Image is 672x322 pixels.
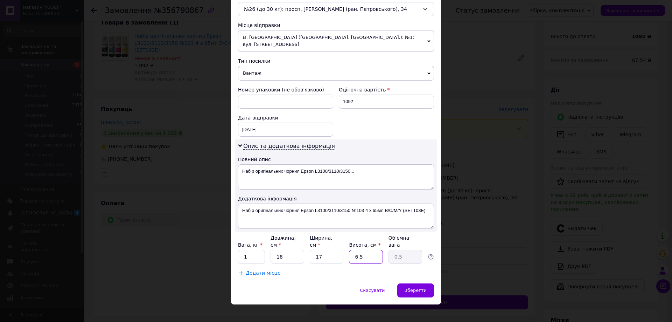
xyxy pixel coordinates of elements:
label: Вага, кг [238,242,262,248]
span: Зберегти [405,288,427,293]
div: Об'ємна вага [388,234,422,248]
span: Вантаж [238,66,434,81]
span: Скасувати [360,288,385,293]
div: Оціночна вартість [339,86,434,93]
textarea: Набір оригінальних чорнил Epson L3100/3110/3150... [238,164,434,190]
span: Місце відправки [238,22,280,28]
span: м. [GEOGRAPHIC_DATA] ([GEOGRAPHIC_DATA], [GEOGRAPHIC_DATA].): №1: вул. [STREET_ADDRESS] [238,30,434,52]
div: Додаткова інформація [238,195,434,202]
span: Додати місце [246,270,281,276]
textarea: Набір оригінальних чорнил Epson L3100/3110/3150 №103 4 x 65мл B/C/M/Y (SET103E) [238,204,434,229]
div: Повний опис [238,156,434,163]
span: Тип посилки [238,58,270,64]
label: Ширина, см [310,235,332,248]
div: Номер упаковки (не обов'язково) [238,86,333,93]
div: №26 (до 30 кг): просп. [PERSON_NAME] (ран. Петровського), 34 [238,2,434,16]
div: Дата відправки [238,114,333,121]
label: Висота, см [349,242,380,248]
label: Довжина, см [271,235,296,248]
span: Опис та додаткова інформація [243,143,335,150]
